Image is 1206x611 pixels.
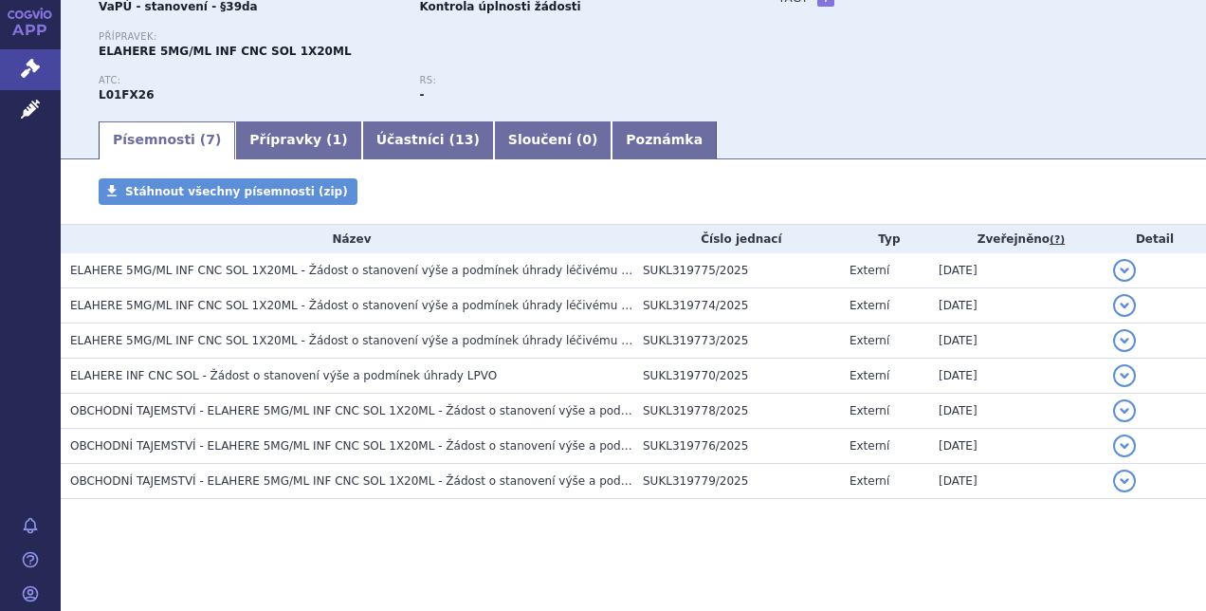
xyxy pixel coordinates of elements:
td: SUKL319774/2025 [633,288,840,324]
a: Stáhnout všechny písemnosti (zip) [99,178,357,205]
th: Zveřejněno [929,225,1104,253]
span: OBCHODNÍ TAJEMSTVÍ - ELAHERE 5MG/ML INF CNC SOL 1X20ML - Žádost o stanovení výše a podmínek úhrad... [70,404,813,417]
button: detail [1113,435,1136,457]
span: ELAHERE 5MG/ML INF CNC SOL 1X20ML - Žádost o stanovení výše a podmínek úhrady léčivému přípravku ... [70,299,806,312]
td: SUKL319775/2025 [633,253,840,288]
td: [DATE] [929,324,1104,359]
span: Externí [850,474,889,488]
td: SUKL319773/2025 [633,324,840,359]
button: detail [1113,259,1136,282]
td: SUKL319776/2025 [633,429,840,464]
td: [DATE] [929,429,1104,464]
p: RS: [419,75,721,86]
abbr: (?) [1050,233,1065,247]
th: Detail [1104,225,1206,253]
span: Externí [850,299,889,312]
span: ELAHERE 5MG/ML INF CNC SOL 1X20ML [99,45,352,58]
button: detail [1113,470,1136,492]
button: detail [1113,399,1136,422]
span: Externí [850,264,889,277]
span: ELAHERE INF CNC SOL - Žádost o stanovení výše a podmínek úhrady LPVO [70,369,497,382]
span: OBCHODNÍ TAJEMSTVÍ - ELAHERE 5MG/ML INF CNC SOL 1X20ML - Žádost o stanovení výše a podmínek úhrad... [70,439,878,453]
td: [DATE] [929,288,1104,324]
th: Název [61,225,633,253]
th: Typ [840,225,929,253]
a: Přípravky (1) [235,121,361,159]
a: Písemnosti (7) [99,121,235,159]
strong: MIRVETUXIMAB SORAVTANSIN [99,88,155,102]
td: SUKL319770/2025 [633,359,840,394]
strong: - [419,88,424,102]
span: Stáhnout všechny písemnosti (zip) [125,185,348,198]
td: [DATE] [929,359,1104,394]
a: Sloučení (0) [494,121,612,159]
span: Externí [850,404,889,417]
span: Externí [850,334,889,347]
span: Externí [850,369,889,382]
span: Externí [850,439,889,453]
span: OBCHODNÍ TAJEMSTVÍ - ELAHERE 5MG/ML INF CNC SOL 1X20ML - Žádost o stanovení výše a podmínek úhrad... [70,474,886,488]
td: [DATE] [929,394,1104,429]
span: ELAHERE 5MG/ML INF CNC SOL 1X20ML - Žádost o stanovení výše a podmínek úhrady léčivému přípravku ... [70,334,809,347]
td: [DATE] [929,253,1104,288]
p: ATC: [99,75,400,86]
button: detail [1113,364,1136,387]
span: 13 [455,132,473,147]
td: SUKL319779/2025 [633,464,840,499]
td: [DATE] [929,464,1104,499]
a: Účastníci (13) [362,121,494,159]
button: detail [1113,329,1136,352]
th: Číslo jednací [633,225,840,253]
a: Poznámka [612,121,717,159]
td: SUKL319778/2025 [633,394,840,429]
span: 0 [582,132,592,147]
button: detail [1113,294,1136,317]
p: Přípravek: [99,31,740,43]
span: ELAHERE 5MG/ML INF CNC SOL 1X20ML - Žádost o stanovení výše a podmínek úhrady léčivému přípravku ... [70,264,795,277]
span: 7 [206,132,215,147]
span: 1 [333,132,342,147]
